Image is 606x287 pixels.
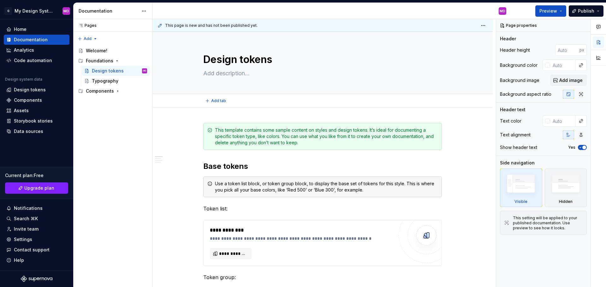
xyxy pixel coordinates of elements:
p: Token group: [203,273,442,281]
a: Typography [82,76,150,86]
a: Settings [4,234,69,244]
a: Data sources [4,126,69,136]
div: Search ⌘K [14,215,38,222]
button: Search ⌘K [4,214,69,224]
div: Analytics [14,47,34,53]
div: MD [500,9,505,14]
div: Background color [500,62,538,68]
p: Token list: [203,205,442,212]
button: Add [76,34,99,43]
a: Design tokensMD [82,66,150,76]
input: Auto [550,115,576,127]
button: Publish [569,5,603,17]
div: Code automation [14,57,52,64]
span: Upgrade plan [24,185,54,191]
div: Header text [500,106,526,113]
div: Hidden [559,199,573,204]
div: Help [14,257,24,263]
div: Data sources [14,128,43,135]
div: Pages [76,23,97,28]
div: Storybook stories [14,118,53,124]
div: Design tokens [14,87,46,93]
div: Notifications [14,205,43,211]
div: Design system data [5,77,42,82]
textarea: Design tokens [202,52,441,67]
div: Components [76,86,150,96]
div: Text color [500,118,521,124]
span: Add image [559,77,583,83]
div: Background aspect ratio [500,91,551,97]
span: Add [84,36,92,41]
div: Show header text [500,144,537,151]
div: MD [143,68,146,74]
button: Notifications [4,203,69,213]
a: Assets [4,106,69,116]
span: Add tab [211,98,226,103]
label: Yes [568,145,575,150]
a: Home [4,24,69,34]
a: Welcome! [76,46,150,56]
div: Invite team [14,226,39,232]
div: Background image [500,77,539,83]
span: Publish [578,8,594,14]
div: MD [63,9,69,14]
div: Welcome! [86,48,107,54]
button: Upgrade plan [5,182,68,194]
div: This template contains some sample content on styles and design tokens. It’s ideal for documentin... [215,127,438,146]
div: Hidden [545,169,587,207]
div: Visible [500,169,542,207]
div: Assets [14,107,29,114]
div: Header height [500,47,530,53]
button: Help [4,255,69,265]
div: Foundations [86,58,113,64]
div: Visible [514,199,527,204]
a: Components [4,95,69,105]
div: Foundations [76,56,150,66]
div: Current plan : Free [5,172,68,179]
div: Home [14,26,27,32]
button: Add image [550,75,587,86]
div: Header [500,36,516,42]
a: Design tokens [4,85,69,95]
button: Preview [535,5,566,17]
p: px [579,48,584,53]
div: Contact support [14,247,50,253]
input: Auto [555,44,579,56]
div: G [4,7,12,15]
div: Design tokens [92,68,124,74]
button: GMy Design SystemMD [1,4,72,18]
div: Typography [92,78,118,84]
svg: Supernova Logo [21,276,52,282]
div: Documentation [79,8,138,14]
div: Text alignment [500,132,531,138]
h2: Base tokens [203,161,442,171]
a: Invite team [4,224,69,234]
div: Side navigation [500,160,535,166]
a: Analytics [4,45,69,55]
button: Add tab [203,96,229,105]
div: Page tree [76,46,150,96]
a: Storybook stories [4,116,69,126]
div: Components [86,88,114,94]
a: Code automation [4,55,69,66]
input: Auto [550,60,576,71]
div: My Design System [15,8,55,14]
button: Contact support [4,245,69,255]
div: This setting will be applied to your published documentation. Use preview to see how it looks. [513,215,583,231]
div: Components [14,97,42,103]
div: Settings [14,236,32,243]
div: Documentation [14,37,48,43]
a: Documentation [4,35,69,45]
span: Preview [539,8,557,14]
div: Use a token list block, or token group block, to display the base set of tokens for this style. T... [215,181,438,193]
span: This page is new and has not been published yet. [165,23,258,28]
